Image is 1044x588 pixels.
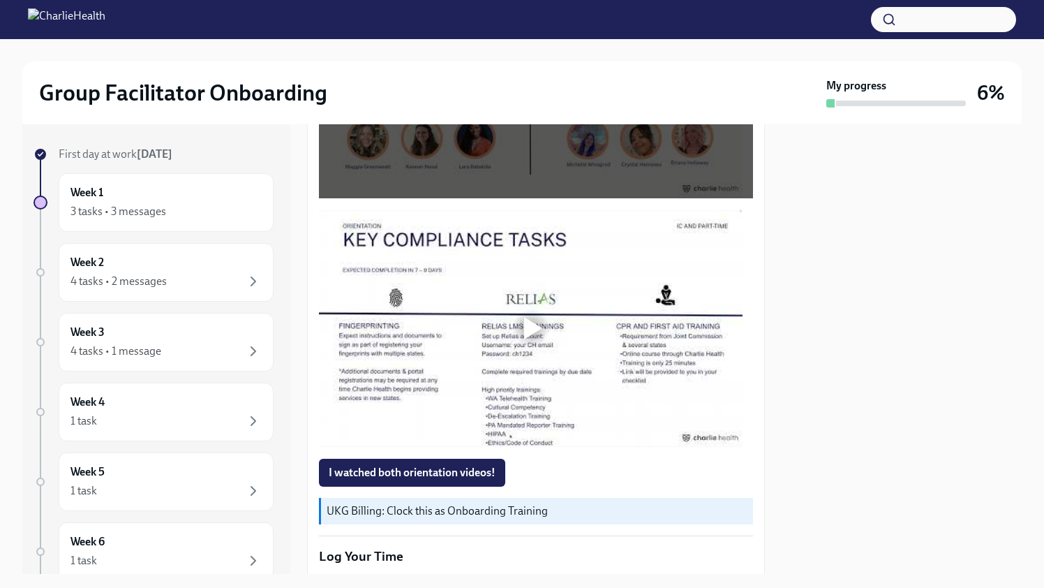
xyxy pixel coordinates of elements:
[826,78,886,94] strong: My progress
[70,185,103,200] h6: Week 1
[33,243,274,302] a: Week 24 tasks • 2 messages
[70,534,105,550] h6: Week 6
[33,522,274,581] a: Week 61 task
[319,459,505,487] button: I watched both orientation videos!
[39,79,327,107] h2: Group Facilitator Onboarding
[329,466,495,480] span: I watched both orientation videos!
[70,483,97,499] div: 1 task
[70,553,97,568] div: 1 task
[33,147,274,162] a: First day at work[DATE]
[70,204,166,219] div: 3 tasks • 3 messages
[33,173,274,232] a: Week 13 tasks • 3 messages
[70,413,97,429] div: 1 task
[33,383,274,441] a: Week 41 task
[70,344,161,359] div: 4 tasks • 1 message
[33,313,274,372] a: Week 34 tasks • 1 message
[70,325,105,340] h6: Week 3
[28,8,105,31] img: CharlieHealth
[137,147,172,161] strong: [DATE]
[33,453,274,511] a: Week 51 task
[70,395,105,410] h6: Week 4
[70,255,104,270] h6: Week 2
[59,147,172,161] span: First day at work
[70,464,105,480] h6: Week 5
[977,80,1005,105] h3: 6%
[319,547,753,566] p: Log Your Time
[327,504,747,519] p: UKG Billing: Clock this as Onboarding Training
[70,274,167,289] div: 4 tasks • 2 messages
